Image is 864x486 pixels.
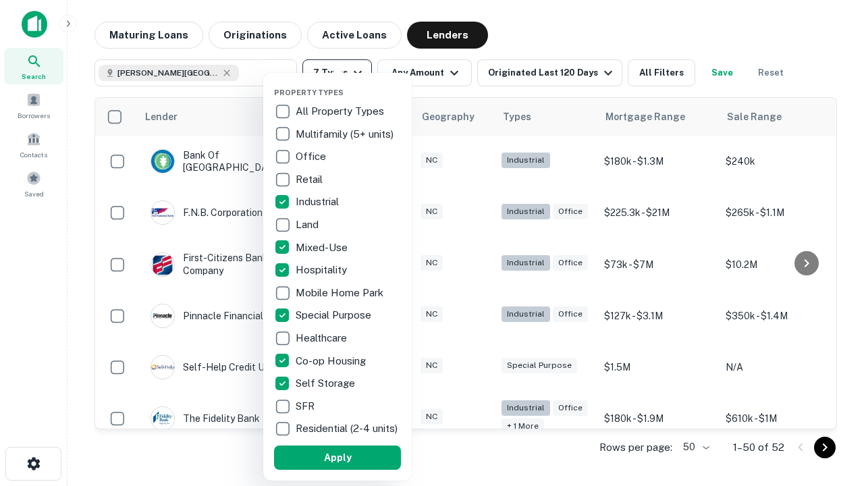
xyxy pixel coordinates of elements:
p: All Property Types [296,103,387,119]
p: Industrial [296,194,342,210]
p: SFR [296,398,317,414]
p: Special Purpose [296,307,374,323]
p: Mobile Home Park [296,285,386,301]
p: Co-op Housing [296,353,369,369]
p: Self Storage [296,375,358,391]
button: Apply [274,446,401,470]
p: Residential (2-4 units) [296,421,400,437]
p: Mixed-Use [296,240,350,256]
p: Multifamily (5+ units) [296,126,396,142]
p: Retail [296,171,325,188]
p: Hospitality [296,262,350,278]
span: Property Types [274,88,344,97]
iframe: Chat Widget [796,378,864,443]
p: Land [296,217,321,233]
p: Healthcare [296,330,350,346]
p: Office [296,148,329,165]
